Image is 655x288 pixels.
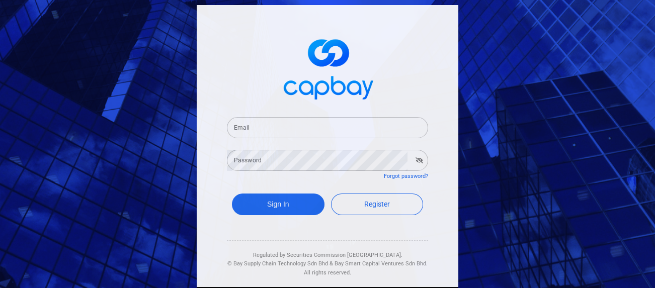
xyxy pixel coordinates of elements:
[364,200,390,208] span: Register
[227,260,328,267] span: © Bay Supply Chain Technology Sdn Bhd
[232,194,324,215] button: Sign In
[227,241,428,277] div: Regulated by Securities Commission [GEOGRAPHIC_DATA]. & All rights reserved.
[335,260,428,267] span: Bay Smart Capital Ventures Sdn Bhd.
[277,30,378,105] img: logo
[331,194,424,215] a: Register
[384,173,428,179] a: Forgot password?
